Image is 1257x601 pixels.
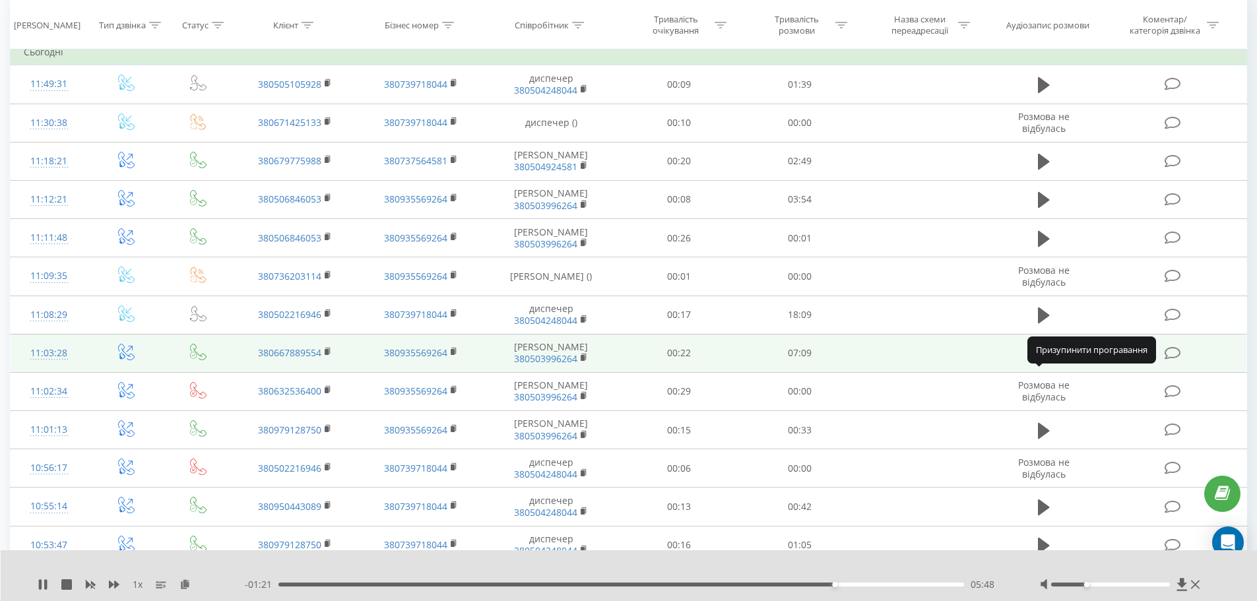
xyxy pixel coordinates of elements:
div: Клієнт [273,19,298,30]
td: 01:05 [740,526,860,564]
span: Розмова не відбулась [1018,110,1070,135]
td: 00:06 [619,449,740,488]
a: 380979128750 [258,424,321,436]
td: 00:15 [619,411,740,449]
a: 380504248044 [514,506,577,519]
a: 380504248044 [514,314,577,327]
td: 00:08 [619,180,740,218]
div: 11:01:13 [24,417,75,443]
a: 380979128750 [258,538,321,551]
div: Назва схеми переадресації [884,14,955,36]
a: 380739718044 [384,500,447,513]
a: 380935569264 [384,270,447,282]
td: 00:16 [619,526,740,564]
td: [PERSON_NAME] () [484,257,619,296]
td: 03:54 [740,180,860,218]
a: 380502216946 [258,462,321,474]
div: Співробітник [515,19,569,30]
a: 380506846053 [258,193,321,205]
td: 00:01 [619,257,740,296]
a: 380503996264 [514,199,577,212]
a: 380739718044 [384,78,447,90]
a: 380667889554 [258,346,321,359]
div: 10:56:17 [24,455,75,481]
div: 10:55:14 [24,493,75,519]
td: диспечер [484,526,619,564]
a: 380502216946 [258,308,321,321]
td: 00:42 [740,488,860,526]
div: Тривалість розмови [761,14,832,36]
div: Open Intercom Messenger [1212,526,1244,558]
td: 00:01 [740,219,860,257]
td: 00:26 [619,219,740,257]
a: 380503996264 [514,352,577,365]
span: - 01:21 [245,578,278,591]
div: Коментар/категорія дзвінка [1126,14,1204,36]
td: [PERSON_NAME] [484,180,619,218]
td: [PERSON_NAME] [484,219,619,257]
div: Аудіозапис розмови [1006,19,1089,30]
a: 380504248044 [514,468,577,480]
a: 380503996264 [514,429,577,442]
div: Призупинити програвання [1027,336,1156,363]
div: 11:08:29 [24,302,75,328]
td: 00:00 [740,372,860,410]
a: 380503996264 [514,237,577,250]
a: 380632536400 [258,385,321,397]
a: 380935569264 [384,385,447,397]
a: 380504924581 [514,160,577,173]
td: 00:09 [619,65,740,104]
a: 380671425133 [258,116,321,129]
div: 11:11:48 [24,225,75,251]
td: 00:22 [619,334,740,372]
a: 380739718044 [384,538,447,551]
a: 380679775988 [258,154,321,167]
td: диспечер [484,488,619,526]
td: [PERSON_NAME] [484,142,619,180]
div: 11:18:21 [24,148,75,174]
a: 380736203114 [258,270,321,282]
td: Сьогодні [11,39,1247,65]
a: 380504248044 [514,544,577,557]
a: 380504248044 [514,84,577,96]
td: диспечер () [484,104,619,142]
span: Розмова не відбулась [1018,264,1070,288]
td: 00:29 [619,372,740,410]
td: [PERSON_NAME] [484,372,619,410]
a: 380505105928 [258,78,321,90]
div: Accessibility label [832,582,837,587]
td: 00:13 [619,488,740,526]
td: 01:39 [740,65,860,104]
td: 07:09 [740,334,860,372]
td: диспечер [484,449,619,488]
a: 380935569264 [384,193,447,205]
a: 380737564581 [384,154,447,167]
span: Розмова не відбулась [1018,379,1070,403]
a: 380739718044 [384,116,447,129]
td: 00:00 [740,104,860,142]
a: 380503996264 [514,391,577,403]
a: 380935569264 [384,424,447,436]
td: [PERSON_NAME] [484,334,619,372]
div: Accessibility label [1084,582,1089,587]
td: 00:20 [619,142,740,180]
div: Тривалість очікування [641,14,711,36]
div: 11:30:38 [24,110,75,136]
td: 00:33 [740,411,860,449]
a: 380950443089 [258,500,321,513]
div: 11:03:28 [24,340,75,366]
div: Статус [182,19,209,30]
td: 00:00 [740,449,860,488]
div: 11:12:21 [24,187,75,212]
td: диспечер [484,65,619,104]
div: 11:49:31 [24,71,75,97]
a: 380935569264 [384,232,447,244]
div: [PERSON_NAME] [14,19,81,30]
td: [PERSON_NAME] [484,411,619,449]
a: 380739718044 [384,462,447,474]
div: Бізнес номер [385,19,439,30]
td: 00:00 [740,257,860,296]
td: 02:49 [740,142,860,180]
div: 11:02:34 [24,379,75,404]
span: Розмова не відбулась [1018,456,1070,480]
